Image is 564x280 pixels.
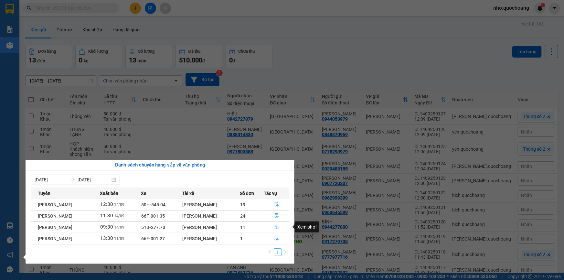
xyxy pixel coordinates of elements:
span: 11:30 [100,213,113,219]
span: 12:30 [100,201,113,207]
span: Tuyến [38,190,50,197]
span: 66F-001.35 [142,213,165,219]
span: 09:30 [100,224,113,230]
div: Danh sách chuyến hàng sắp về văn phòng [31,161,289,169]
span: left [268,250,272,254]
span: 13:30 [100,235,113,241]
span: file-done [274,225,279,230]
span: 24 [240,213,245,219]
span: 14/09 [114,225,125,230]
span: to [70,177,75,182]
span: swap-right [70,177,75,182]
div: [PERSON_NAME] [182,235,239,242]
span: [PERSON_NAME] [38,213,72,219]
span: right [283,250,287,254]
div: [PERSON_NAME] [182,224,239,231]
span: 1 [240,236,243,241]
span: file-done [274,236,279,241]
div: [PERSON_NAME] [182,212,239,220]
div: Xem phơi [295,221,319,232]
span: Xe [141,190,147,197]
span: [PERSON_NAME] [38,202,72,207]
li: 1 [274,248,282,256]
span: file-done [274,202,279,207]
span: [PERSON_NAME] [38,236,72,241]
a: 1 [274,249,281,256]
span: Xuất bến [100,190,118,197]
span: 11 [240,225,245,230]
input: Đến ngày [78,176,110,183]
span: file-done [274,213,279,219]
span: [PERSON_NAME] [38,225,72,230]
button: file-done [264,222,289,232]
span: 11/09 [114,236,125,241]
span: Tác vụ [264,190,277,197]
input: Từ ngày [35,176,67,183]
span: 19 [240,202,245,207]
span: 66F-001.27 [142,236,165,241]
li: Next Page [282,248,289,256]
div: [PERSON_NAME] [182,201,239,208]
button: file-done [264,211,289,221]
button: right [282,248,289,256]
span: 14/09 [114,214,125,218]
button: left [266,248,274,256]
span: Tài xế [182,190,194,197]
button: file-done [264,199,289,210]
span: 50H-545.04 [142,202,166,207]
span: 14/09 [114,202,125,207]
span: 51B-277.70 [142,225,165,230]
span: Số đơn [240,190,254,197]
li: Previous Page [266,248,274,256]
button: file-done [264,233,289,244]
